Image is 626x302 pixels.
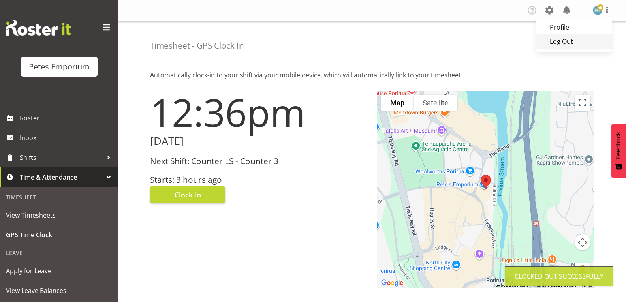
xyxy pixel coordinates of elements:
[2,281,117,300] a: View Leave Balances
[20,132,115,144] span: Inbox
[150,186,225,203] button: Clock In
[2,245,117,261] div: Leave
[6,265,113,277] span: Apply for Leave
[150,135,368,147] h2: [DATE]
[575,95,590,111] button: Toggle fullscreen view
[6,209,113,221] span: View Timesheets
[515,272,603,281] div: Clocked out Successfully
[379,278,405,288] img: Google
[494,283,528,288] button: Keyboard shortcuts
[2,205,117,225] a: View Timesheets
[20,171,103,183] span: Time & Attendance
[20,112,115,124] span: Roster
[536,34,612,49] a: Log Out
[575,234,590,250] button: Map camera controls
[381,95,414,111] button: Show street map
[150,41,244,50] h4: Timesheet - GPS Clock In
[150,91,368,133] h1: 12:36pm
[379,278,405,288] a: Open this area in Google Maps (opens a new window)
[2,225,117,245] a: GPS Time Clock
[2,189,117,205] div: Timesheet
[150,175,368,184] h3: Starts: 3 hours ago
[414,95,457,111] button: Show satellite imagery
[611,124,626,178] button: Feedback - Show survey
[175,189,201,200] span: Clock In
[20,152,103,163] span: Shifts
[150,157,368,166] h3: Next Shift: Counter LS - Counter 3
[536,20,612,34] a: Profile
[6,285,113,296] span: View Leave Balances
[593,6,602,15] img: helena-tomlin701.jpg
[2,261,117,281] a: Apply for Leave
[6,20,71,36] img: Rosterit website logo
[150,70,594,80] p: Automatically clock-in to your shift via your mobile device, which will automatically link to you...
[6,229,113,241] span: GPS Time Clock
[575,263,590,279] button: Drag Pegman onto the map to open Street View
[29,61,90,73] div: Petes Emporium
[615,132,622,159] span: Feedback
